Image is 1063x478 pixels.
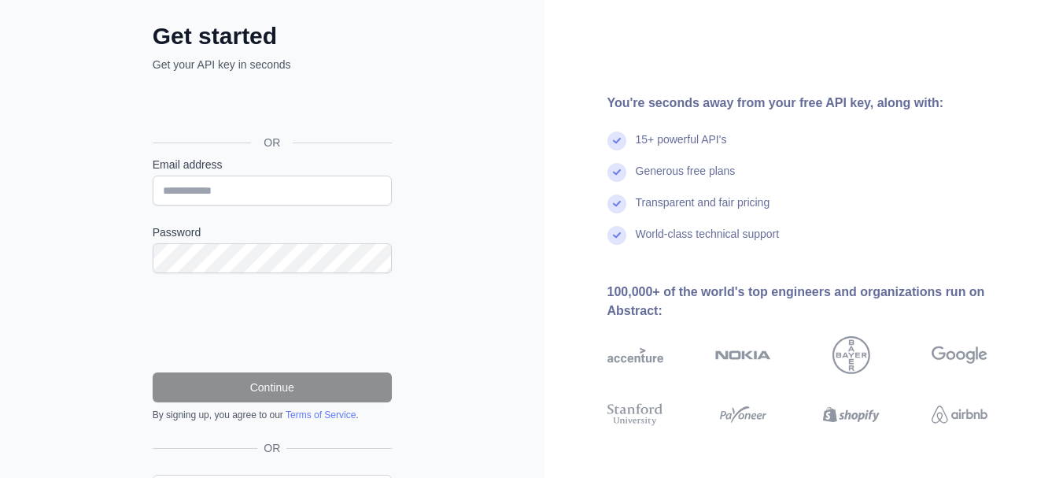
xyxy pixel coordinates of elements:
div: Generous free plans [636,163,736,195]
img: check mark [607,226,626,245]
div: By signing up, you agree to our . [153,409,392,421]
div: 100,000+ of the world's top engineers and organizations run on Abstract: [607,283,1039,321]
img: shopify [823,401,879,429]
img: check mark [607,163,626,182]
img: accenture [607,336,663,374]
img: payoneer [715,401,771,429]
div: World-class technical support [636,226,780,258]
h2: Get started [153,22,392,50]
img: nokia [715,336,771,374]
img: airbnb [932,401,987,429]
p: Get your API key in seconds [153,57,392,72]
button: Continue [153,372,392,402]
span: OR [257,440,286,456]
label: Email address [153,157,392,172]
div: 15+ powerful API's [636,132,727,163]
img: check mark [607,132,626,150]
iframe: Sign in with Google Button [145,90,397,124]
a: Terms of Service [286,409,356,421]
img: google [932,336,987,374]
img: check mark [607,195,626,213]
img: bayer [832,336,870,374]
img: stanford university [607,401,663,429]
div: Transparent and fair pricing [636,195,770,226]
label: Password [153,224,392,240]
span: OR [251,135,293,150]
div: You're seconds away from your free API key, along with: [607,94,1039,113]
iframe: reCAPTCHA [153,292,392,354]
